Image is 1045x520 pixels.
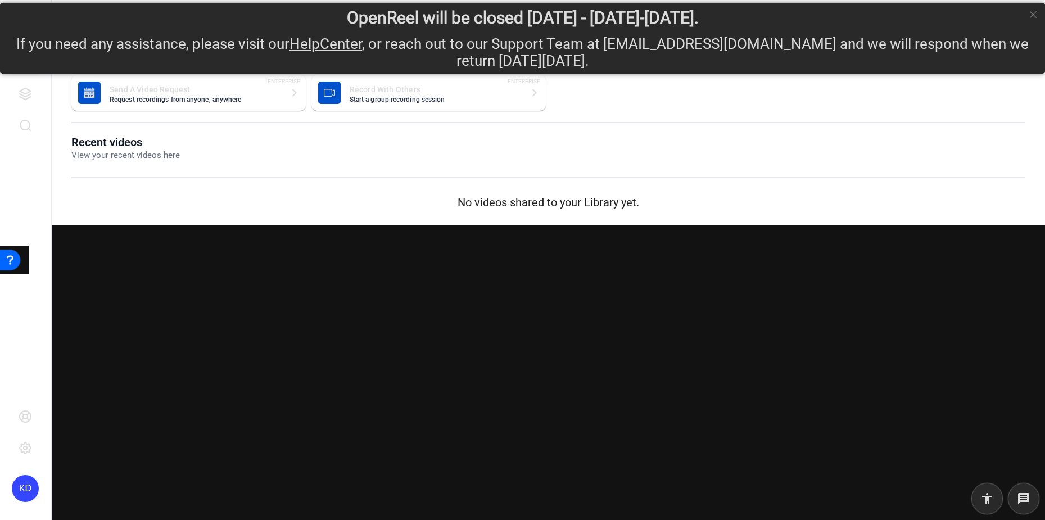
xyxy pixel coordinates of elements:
mat-icon: message [1017,492,1030,505]
button: Send A Video RequestRequest recordings from anyone, anywhereENTERPRISE [71,75,306,111]
a: HelpCenter [289,33,362,49]
mat-card-title: Record With Others [350,83,521,96]
h1: Recent videos [71,135,180,149]
mat-card-title: Send A Video Request [110,83,281,96]
div: OpenReel will be closed [DATE] - [DATE]-[DATE]. [14,5,1031,25]
span: ENTERPRISE [508,77,540,85]
mat-icon: accessibility [980,492,994,505]
mat-card-subtitle: Request recordings from anyone, anywhere [110,96,281,103]
div: KD [12,475,39,502]
span: If you need any assistance, please visit our , or reach out to our Support Team at [EMAIL_ADDRESS... [16,33,1029,66]
button: Record With OthersStart a group recording sessionENTERPRISE [311,75,546,111]
mat-card-subtitle: Start a group recording session [350,96,521,103]
p: No videos shared to your Library yet. [71,194,1025,211]
p: View your recent videos here [71,149,180,162]
span: ENTERPRISE [268,77,300,85]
